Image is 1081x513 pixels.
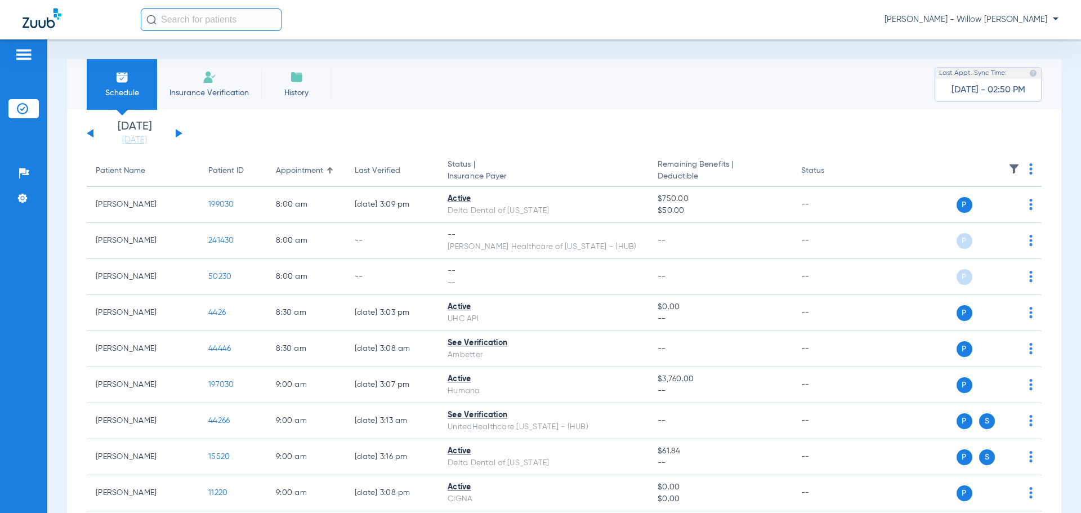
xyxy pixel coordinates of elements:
td: [DATE] 3:07 PM [346,367,439,403]
span: P [957,413,972,429]
td: -- [792,259,868,295]
div: Patient ID [208,165,244,177]
div: See Verification [448,409,640,421]
td: 8:00 AM [267,187,346,223]
span: History [270,87,323,99]
input: Search for patients [141,8,282,31]
div: Active [448,481,640,493]
td: -- [792,475,868,511]
td: 8:30 AM [267,331,346,367]
td: [PERSON_NAME] [87,403,199,439]
span: -- [658,417,666,425]
span: 11220 [208,489,227,497]
img: group-dot-blue.svg [1029,451,1033,462]
td: [DATE] 3:08 AM [346,331,439,367]
div: Delta Dental of [US_STATE] [448,205,640,217]
span: P [957,377,972,393]
th: Status [792,155,868,187]
span: 241430 [208,237,234,244]
td: -- [792,367,868,403]
td: -- [792,439,868,475]
th: Remaining Benefits | [649,155,792,187]
td: [DATE] 3:13 AM [346,403,439,439]
td: -- [792,403,868,439]
div: Appointment [276,165,323,177]
td: 8:00 AM [267,259,346,295]
span: Insurance Verification [166,87,253,99]
div: Active [448,193,640,205]
td: [PERSON_NAME] [87,295,199,331]
div: -- [448,229,640,241]
span: 199030 [208,200,234,208]
span: -- [658,385,783,397]
td: -- [346,259,439,295]
span: P [957,449,972,465]
img: group-dot-blue.svg [1029,307,1033,318]
td: [PERSON_NAME] [87,367,199,403]
img: filter.svg [1008,163,1020,175]
td: 9:00 AM [267,439,346,475]
td: 9:00 AM [267,367,346,403]
div: Patient ID [208,165,258,177]
td: [PERSON_NAME] [87,187,199,223]
td: -- [792,295,868,331]
span: $750.00 [658,193,783,205]
span: P [957,233,972,249]
img: Schedule [115,70,129,84]
span: P [957,269,972,285]
td: -- [792,187,868,223]
td: [PERSON_NAME] [87,259,199,295]
div: Delta Dental of [US_STATE] [448,457,640,469]
div: Appointment [276,165,337,177]
span: P [957,485,972,501]
td: [PERSON_NAME] [87,475,199,511]
span: -- [658,273,666,280]
span: -- [658,457,783,469]
span: $50.00 [658,205,783,217]
div: See Verification [448,337,640,349]
span: 44446 [208,345,231,353]
div: Last Verified [355,165,430,177]
div: Humana [448,385,640,397]
span: P [957,197,972,213]
img: Zuub Logo [23,8,61,28]
span: 15520 [208,453,230,461]
td: 9:00 AM [267,403,346,439]
td: [PERSON_NAME] [87,331,199,367]
div: Patient Name [96,165,145,177]
td: [DATE] 3:16 PM [346,439,439,475]
a: [DATE] [101,135,168,146]
td: [PERSON_NAME] [87,223,199,259]
td: 9:00 AM [267,475,346,511]
td: -- [792,223,868,259]
img: group-dot-blue.svg [1029,271,1033,282]
span: -- [658,313,783,325]
span: Schedule [95,87,149,99]
span: Last Appt. Sync Time: [939,68,1007,79]
img: Search Icon [146,15,157,25]
div: -- [448,265,640,277]
div: -- [448,277,640,289]
div: Ambetter [448,349,640,361]
img: group-dot-blue.svg [1029,343,1033,354]
td: [PERSON_NAME] [87,439,199,475]
img: group-dot-blue.svg [1029,199,1033,210]
div: Active [448,301,640,313]
div: Active [448,445,640,457]
td: [DATE] 3:09 PM [346,187,439,223]
span: 50230 [208,273,231,280]
div: Active [448,373,640,385]
div: Patient Name [96,165,190,177]
span: -- [658,345,666,353]
span: Insurance Payer [448,171,640,182]
td: -- [792,331,868,367]
span: 197030 [208,381,234,389]
td: [DATE] 3:03 PM [346,295,439,331]
span: $0.00 [658,481,783,493]
img: hamburger-icon [15,48,33,61]
div: [PERSON_NAME] Healthcare of [US_STATE] - (HUB) [448,241,640,253]
img: group-dot-blue.svg [1029,415,1033,426]
span: 44266 [208,417,230,425]
span: 4426 [208,309,226,316]
span: S [979,413,995,429]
